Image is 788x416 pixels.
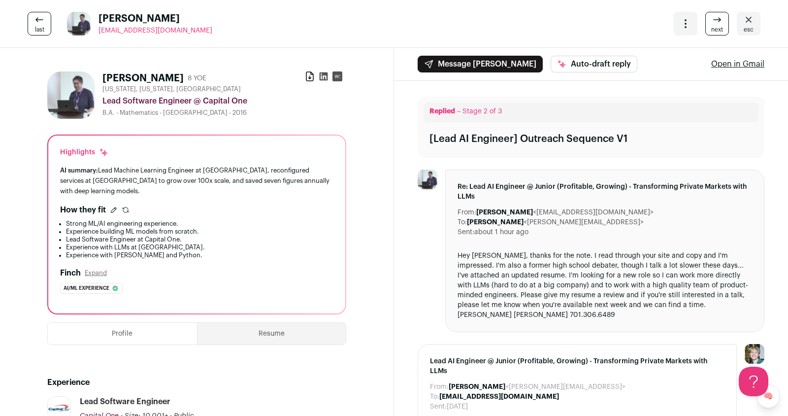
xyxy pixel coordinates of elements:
span: [PERSON_NAME] [98,12,212,26]
button: Profile [48,323,197,345]
dt: To: [458,217,467,227]
a: 🧠 [756,384,780,408]
div: [Lead AI Engineer] Outreach Sequence V1 [429,132,627,146]
dd: <[PERSON_NAME][EMAIL_ADDRESS]> [449,382,625,392]
button: Message [PERSON_NAME] [418,56,543,72]
a: [EMAIL_ADDRESS][DOMAIN_NAME] [98,26,212,35]
b: [EMAIL_ADDRESS][DOMAIN_NAME] [439,393,559,400]
li: Experience with [PERSON_NAME] and Python. [66,251,333,259]
b: [PERSON_NAME] [449,383,505,390]
div: Lead Software Engineer [80,396,170,407]
h2: Finch [60,267,81,279]
span: last [35,26,44,34]
button: Resume [197,323,346,345]
h1: [PERSON_NAME] [102,71,184,85]
a: Close [737,12,760,35]
span: Lead AI Engineer @ Junior (Profitable, Growing) - Transforming Private Markets with LLMs [430,356,724,376]
li: Experience with LLMs at [GEOGRAPHIC_DATA]. [66,243,333,251]
dt: From: [430,382,449,392]
li: Experience building ML models from scratch. [66,228,333,236]
li: Strong ML/AI engineering experience. [66,220,333,228]
span: esc [744,26,754,34]
button: Open dropdown [674,12,697,35]
button: Expand [85,269,107,277]
a: next [705,12,729,35]
div: 8 YOE [188,73,206,83]
dd: about 1 hour ago [474,227,528,237]
dd: [DATE] [447,402,468,412]
span: Ai/ml experience [64,283,109,293]
a: last [28,12,51,35]
div: Lead Machine Learning Engineer at [GEOGRAPHIC_DATA], reconfigured services at [GEOGRAPHIC_DATA] t... [60,165,333,196]
span: – [457,108,460,115]
li: Lead Software Engineer at Capital One. [66,236,333,243]
b: [PERSON_NAME] [476,209,533,216]
dt: Sent: [458,227,474,237]
span: AI summary: [60,167,98,173]
span: Stage 2 of 3 [462,108,502,115]
span: Replied [429,108,455,115]
span: Re: Lead AI Engineer @ Junior (Profitable, Growing) - Transforming Private Markets with LLMs [458,182,752,202]
button: Auto-draft reply [551,56,637,72]
img: d31f2861d64a7d348091ee4c094c7b95eca3000b92769b6e0ac1ccceb12833b5.png [418,170,437,189]
b: [PERSON_NAME] [467,219,524,226]
dd: <[PERSON_NAME][EMAIL_ADDRESS]> [467,217,644,227]
h2: How they fit [60,204,106,216]
div: Highlights [60,147,109,157]
div: B.A. - Mathematics - [GEOGRAPHIC_DATA] - 2016 [102,109,346,117]
img: d31f2861d64a7d348091ee4c094c7b95eca3000b92769b6e0ac1ccceb12833b5.png [47,71,95,119]
dd: <[EMAIL_ADDRESS][DOMAIN_NAME]> [476,208,654,217]
img: d31f2861d64a7d348091ee4c094c7b95eca3000b92769b6e0ac1ccceb12833b5.png [67,12,91,35]
div: Hey [PERSON_NAME], thanks for the note. I read through your site and copy and I'm impressed. I'm ... [458,251,752,320]
dt: To: [430,392,439,402]
dt: From: [458,208,476,217]
a: Open in Gmail [711,58,764,70]
div: Lead Software Engineer @ Capital One [102,95,346,107]
span: next [711,26,723,34]
span: [EMAIL_ADDRESS][DOMAIN_NAME] [98,27,212,34]
span: [US_STATE], [US_STATE], [GEOGRAPHIC_DATA] [102,85,241,93]
img: 6494470-medium_jpg [745,344,764,364]
dt: Sent: [430,402,447,412]
h2: Experience [47,377,346,388]
iframe: Help Scout Beacon - Open [739,367,768,396]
